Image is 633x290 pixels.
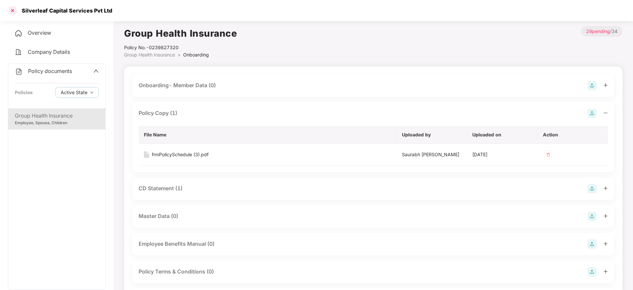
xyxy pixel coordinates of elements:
[178,52,181,57] span: >
[467,126,537,144] th: Uploaded on
[603,111,608,115] span: minus
[152,151,209,158] div: frmPolicySchedule (3).pdf
[139,81,216,90] div: Onboarding- Member Data (0)
[139,268,214,276] div: Policy Terms & Conditions (0)
[55,87,99,98] button: Active Statedown
[15,29,22,37] img: svg+xml;base64,PHN2ZyB4bWxucz0iaHR0cDovL3d3dy53My5vcmcvMjAwMC9zdmciIHdpZHRoPSIyNCIgaGVpZ2h0PSIyNC...
[183,52,209,57] span: Onboarding
[124,26,237,41] h1: Group Health Insurance
[144,151,149,158] img: svg+xml;base64,PHN2ZyB4bWxucz0iaHR0cDovL3d3dy53My5vcmcvMjAwMC9zdmciIHdpZHRoPSIxNiIgaGVpZ2h0PSIyMC...
[139,240,215,248] div: Employee Benefits Manual (0)
[587,239,597,249] img: svg+xml;base64,PHN2ZyB4bWxucz0iaHR0cDovL3d3dy53My5vcmcvMjAwMC9zdmciIHdpZHRoPSIyOCIgaGVpZ2h0PSIyOC...
[28,68,72,74] span: Policy documents
[472,151,532,158] div: [DATE]
[124,52,175,57] span: Group Health Insurance
[90,91,93,94] span: down
[538,126,608,144] th: Action
[586,28,610,34] span: 29 pending
[93,68,99,74] span: up
[397,126,467,144] th: Uploaded by
[15,120,99,126] div: Employee, Spouse, Children
[587,184,597,193] img: svg+xml;base64,PHN2ZyB4bWxucz0iaHR0cDovL3d3dy53My5vcmcvMjAwMC9zdmciIHdpZHRoPSIyOCIgaGVpZ2h0PSIyOC...
[603,83,608,88] span: plus
[603,269,608,274] span: plus
[139,212,178,220] div: Master Data (0)
[139,184,183,193] div: CD Statement (1)
[61,89,87,96] span: Active State
[28,49,70,55] span: Company Details
[139,126,397,144] th: File Name
[139,109,177,117] div: Policy Copy (1)
[15,68,23,76] img: svg+xml;base64,PHN2ZyB4bWxucz0iaHR0cDovL3d3dy53My5vcmcvMjAwMC9zdmciIHdpZHRoPSIyNCIgaGVpZ2h0PSIyNC...
[587,267,597,276] img: svg+xml;base64,PHN2ZyB4bWxucz0iaHR0cDovL3d3dy53My5vcmcvMjAwMC9zdmciIHdpZHRoPSIyOCIgaGVpZ2h0PSIyOC...
[543,149,553,160] img: svg+xml;base64,PHN2ZyB4bWxucz0iaHR0cDovL3d3dy53My5vcmcvMjAwMC9zdmciIHdpZHRoPSIzMiIgaGVpZ2h0PSIzMi...
[124,44,237,51] div: Policy No.- 0239827320
[603,241,608,246] span: plus
[15,89,33,96] div: Policies
[581,26,622,37] p: / 34
[587,81,597,90] img: svg+xml;base64,PHN2ZyB4bWxucz0iaHR0cDovL3d3dy53My5vcmcvMjAwMC9zdmciIHdpZHRoPSIyOCIgaGVpZ2h0PSIyOC...
[603,214,608,218] span: plus
[587,212,597,221] img: svg+xml;base64,PHN2ZyB4bWxucz0iaHR0cDovL3d3dy53My5vcmcvMjAwMC9zdmciIHdpZHRoPSIyOCIgaGVpZ2h0PSIyOC...
[15,112,99,120] div: Group Health Insurance
[603,186,608,191] span: plus
[402,151,462,158] div: Saurabh [PERSON_NAME]
[15,48,22,56] img: svg+xml;base64,PHN2ZyB4bWxucz0iaHR0cDovL3d3dy53My5vcmcvMjAwMC9zdmciIHdpZHRoPSIyNCIgaGVpZ2h0PSIyNC...
[587,109,597,118] img: svg+xml;base64,PHN2ZyB4bWxucz0iaHR0cDovL3d3dy53My5vcmcvMjAwMC9zdmciIHdpZHRoPSIyOCIgaGVpZ2h0PSIyOC...
[18,7,112,14] div: Silverleaf Capital Services Pvt Ltd
[28,29,51,36] span: Overview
